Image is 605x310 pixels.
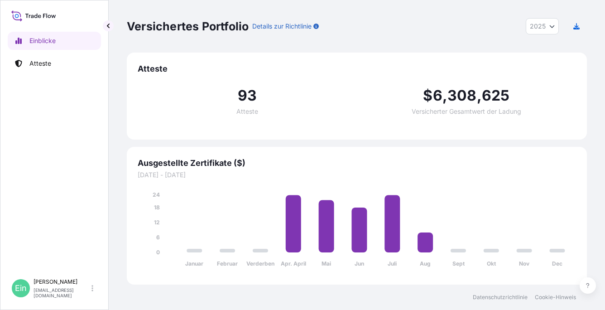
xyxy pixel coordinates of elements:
[487,260,496,267] tspan: Okt
[388,260,397,267] tspan: Juli
[236,108,258,115] span: Atteste
[154,204,160,211] tspan: 18
[29,36,56,45] p: Einblicke
[482,88,510,103] span: 625
[526,18,559,34] button: Jahresauswahl
[138,63,576,74] span: Atteste
[535,294,576,301] a: Cookie-Hinweis
[185,260,203,267] tspan: Januar
[34,278,90,286] p: [PERSON_NAME]
[355,260,364,267] tspan: Jun
[127,19,249,34] p: Versichertes Portfolio
[217,260,238,267] tspan: Februar
[138,158,576,169] span: Ausgestellte Zertifikate ($)
[420,260,431,267] tspan: Aug
[153,191,160,198] tspan: 24
[246,260,274,267] tspan: Verderben
[8,32,101,50] a: Einblicke
[519,260,530,267] tspan: Nov
[15,284,27,293] span: Ein
[423,88,432,103] span: $
[252,22,312,31] p: Details zur Richtlinie
[34,287,90,298] p: [EMAIL_ADDRESS][DOMAIN_NAME]
[156,234,160,241] tspan: 6
[156,249,160,256] tspan: 0
[552,260,562,267] tspan: Dec
[238,88,257,103] span: 93
[530,22,546,31] span: 2025
[322,260,331,267] tspan: Mai
[473,294,528,301] a: Datenschutzrichtlinie
[8,54,101,73] a: Atteste
[452,260,465,267] tspan: Sept
[281,260,306,267] tspan: Apr. April
[442,88,447,103] span: ,
[447,88,477,103] span: 308
[29,59,51,68] p: Atteste
[433,88,442,103] span: 6
[138,170,576,179] span: [DATE] - [DATE]
[412,108,521,115] span: Versicherter Gesamtwert der Ladung
[477,88,482,103] span: ,
[154,219,160,226] tspan: 12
